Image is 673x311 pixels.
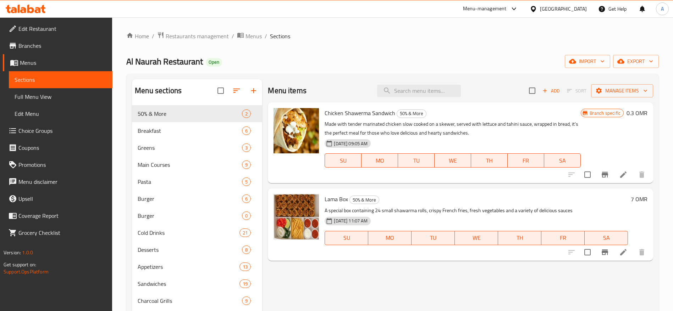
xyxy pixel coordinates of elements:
[328,233,365,243] span: SU
[138,143,242,152] div: Greens
[619,248,628,256] a: Edit menu item
[242,177,251,186] div: items
[401,155,432,166] span: TU
[591,84,653,97] button: Manage items
[328,155,359,166] span: SU
[412,231,455,245] button: TU
[3,207,112,224] a: Coverage Report
[597,86,647,95] span: Manage items
[631,194,647,204] h6: 7 OMR
[325,108,395,118] span: Chicken Shawerma Sandwich
[132,224,262,241] div: Cold Drinks21
[126,32,149,40] a: Home
[232,32,234,40] li: /
[619,170,628,179] a: Edit menu item
[474,155,505,166] span: TH
[166,32,229,40] span: Restaurants management
[18,160,107,169] span: Promotions
[138,194,242,203] span: Burger
[596,244,613,261] button: Branch-specific-item
[455,231,498,245] button: WE
[540,85,562,96] span: Add item
[138,211,242,220] span: Burger
[3,173,112,190] a: Menu disclaimer
[138,228,239,237] span: Cold Drinks
[239,228,251,237] div: items
[18,126,107,135] span: Choice Groups
[397,109,426,118] span: 50% & More
[242,160,251,169] div: items
[242,296,251,305] div: items
[3,190,112,207] a: Upsell
[15,92,107,101] span: Full Menu View
[268,85,307,96] h2: Menu items
[152,32,154,40] li: /
[580,245,595,260] span: Select to update
[138,279,239,288] span: Sandwiches
[325,231,368,245] button: SU
[18,24,107,33] span: Edit Restaurant
[22,248,33,257] span: 1.0.0
[213,83,228,98] span: Select all sections
[377,85,461,97] input: search
[242,162,250,168] span: 9
[463,5,507,13] div: Menu-management
[325,153,362,168] button: SU
[138,160,242,169] span: Main Courses
[246,32,262,40] span: Menus
[398,153,435,168] button: TU
[362,153,398,168] button: MO
[132,275,262,292] div: Sandwiches19
[138,245,242,254] div: Desserts
[138,296,242,305] span: Charcoal Grills
[371,233,409,243] span: MO
[458,233,495,243] span: WE
[349,196,379,204] div: 50% & More
[4,260,36,269] span: Get support on:
[242,194,251,203] div: items
[3,54,112,71] a: Menus
[368,231,412,245] button: MO
[4,267,49,276] a: Support.OpsPlatform
[242,196,250,202] span: 6
[138,109,242,118] div: 50% & More
[239,262,251,271] div: items
[596,166,613,183] button: Branch-specific-item
[331,140,370,147] span: [DATE] 09:05 AM
[588,233,625,243] span: SA
[3,37,112,54] a: Branches
[138,177,242,186] span: Pasta
[239,279,251,288] div: items
[126,32,659,41] nav: breadcrumb
[132,156,262,173] div: Main Courses9
[132,241,262,258] div: Desserts8
[138,262,239,271] span: Appetizers
[240,230,250,236] span: 21
[3,156,112,173] a: Promotions
[157,32,229,41] a: Restaurants management
[132,292,262,309] div: Charcoal Grills9
[619,57,653,66] span: export
[511,155,541,166] span: FR
[565,55,610,68] button: import
[240,281,250,287] span: 19
[544,153,581,168] button: SA
[242,145,250,151] span: 3
[633,244,650,261] button: delete
[18,41,107,50] span: Branches
[242,298,250,304] span: 9
[498,231,541,245] button: TH
[242,213,250,219] span: 0
[541,87,561,95] span: Add
[265,32,267,40] li: /
[242,211,251,220] div: items
[274,108,319,153] img: Chicken Shawerma Sandwich
[242,109,251,118] div: items
[9,88,112,105] a: Full Menu View
[501,233,539,243] span: TH
[274,194,319,239] img: Lama Box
